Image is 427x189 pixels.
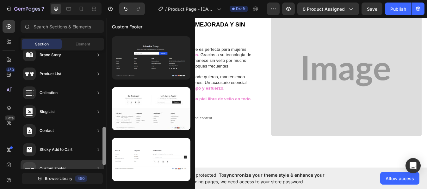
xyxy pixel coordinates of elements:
div: Brand Story [40,52,61,58]
div: Sticky Add to Cart [40,146,72,153]
span: Browse Library [45,176,72,181]
span: 0 product assigned [303,6,345,12]
p: Publish the page to see the content. [6,117,175,124]
div: Publish [390,6,406,12]
button: Publish [385,3,412,15]
div: Blog List [40,109,55,115]
span: / [165,6,167,12]
span: synchronize your theme style & enhance your experience [147,172,325,184]
button: Save [362,3,382,15]
span: Allow access [386,175,414,182]
button: Browse Library450 [22,173,103,184]
span: Save [367,6,377,12]
span: Draft [236,6,245,12]
button: 0 product assigned [297,3,359,15]
span: Element [76,41,90,47]
div: Open Intercom Messenger [405,158,421,173]
div: 450 [6,67,15,72]
strong: ¡Llévala siempre contigo y disfruta de una piel libre de vello en todo momento! [7,96,170,108]
div: Contact [40,127,54,134]
span: Your page is password protected. To when designing pages, we need access to your store password. [147,172,349,185]
span: Product Page - [DATE] 12:00:49 [168,6,214,12]
p: 7 [41,5,44,13]
span: . [138,83,139,88]
div: Undo/Redo [119,3,145,15]
div: 450 [75,175,87,182]
input: Search Sections & Elements [21,20,104,33]
div: Collection [40,90,58,96]
iframe: Design area [107,16,427,169]
button: Allow access [380,172,419,185]
div: Beta [5,115,15,121]
div: Custom Footer [40,165,66,172]
div: Product List [40,71,61,77]
button: 7 [3,3,47,15]
span: Section [35,41,49,47]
